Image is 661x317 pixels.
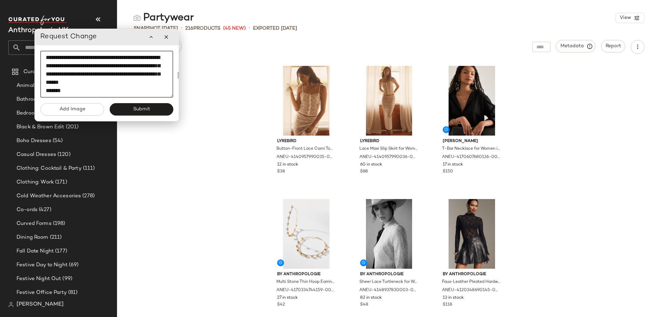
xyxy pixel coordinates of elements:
span: ANEU-4140957990036-000-011 [359,154,418,160]
span: 82 in stock [360,295,382,301]
span: (201) [64,123,79,131]
span: Black & Brown Edit [17,123,64,131]
span: Festive Night Out [17,275,61,283]
span: $42 [277,302,285,308]
span: (211) [49,234,62,241]
span: Cold Weather Accesories [17,192,81,200]
span: Faux-Leather Pleated Hardware Mini Skirt for Women in Black, Viscose/Polyurethane, Size Medium by... [442,279,500,285]
span: Bathroom [17,96,41,103]
span: (177) [54,247,67,255]
span: 17 in stock [443,162,463,168]
span: • [181,24,182,32]
span: 60 in stock [360,162,382,168]
img: cfy_white_logo.C9jOOHJF.svg [8,16,67,25]
span: Button-Front Lace Cami Top for Women in White, Nylon/Spandex, Size XL by LyreBird at Anthropologie [276,146,335,152]
span: By Anthropologie [360,271,418,278]
span: Curations [23,68,48,76]
span: Festive Day to Night [17,261,67,269]
span: [PERSON_NAME] [17,300,64,309]
button: Submit [109,103,173,116]
span: $38 [277,169,285,175]
span: • [249,24,250,32]
span: ANEU-4140957990035-000-011 [276,154,335,160]
span: (198) [52,220,65,228]
span: Co-ords [17,206,38,214]
span: Festive Office Party [17,289,67,297]
img: 4170607680136_070_e8 [437,66,506,136]
span: 27 in stock [277,295,298,301]
img: 4140957990035_011_b [272,66,341,136]
span: (45 New) [223,25,246,32]
span: (111) [82,165,95,172]
div: Partywear [134,11,194,25]
span: (99) [61,275,72,283]
span: Clothing: Work [17,178,54,186]
img: 4120348690145_001_b [437,199,506,269]
img: svg%3e [134,14,140,21]
button: Metadata [556,40,596,52]
span: 216 [185,26,193,31]
span: $88 [360,169,368,175]
img: 104551130_070_b [272,199,341,269]
span: Dining Room [17,234,49,241]
span: [PERSON_NAME] [443,138,501,145]
span: Current Company Name [8,27,69,34]
span: ANEU-4170334744159-000-070 [276,287,335,294]
span: ANEU-4170607680136-000-070 [442,154,500,160]
span: ANEU-4120348690145-000-001 [442,287,500,294]
span: (81) [67,289,78,297]
span: 13 in stock [443,295,464,301]
span: (171) [54,178,67,186]
span: (120) [56,151,71,159]
span: Sheer Lace Turtleneck for Women in White, Polyamide/Elastane, Size Large by Anthropologie [359,279,418,285]
span: T-Bar Necklace for Women in Gold, Gold/Sterling Silver by [PERSON_NAME] at Anthropologie [442,146,500,152]
span: Submit [133,107,150,112]
img: 4140957990036_011_b [355,66,424,136]
span: Casual Dresses [17,151,56,159]
span: By Anthropologie [443,271,501,278]
span: $150 [443,169,453,175]
span: Snapshot [DATE] [134,25,178,32]
span: (278) [81,192,95,200]
img: 4148937830003_011_b14 [355,199,424,269]
span: Metadata [560,43,591,49]
span: (427) [38,206,51,214]
span: Animal Print [17,82,48,90]
span: Multi Stone Thin Hoop Earrings for Women in Gold, Gold/Plated Brass/Glass by Anthropologie [276,279,335,285]
span: Curved Forms [17,220,52,228]
span: $118 [443,302,452,308]
span: Report [605,43,621,49]
span: Lace Maxi Slip Skirt for Women in White, Nylon/Spandex, Size Medium by LyreBird at Anthropologie [359,146,418,152]
span: LyreBird [360,138,418,145]
span: By Anthropologie [277,271,335,278]
span: LyreBird [277,138,335,145]
span: ANEU-4148937830003-000-011 [359,287,418,294]
span: Bedroom [17,109,39,117]
span: (69) [67,261,79,269]
div: Products [185,25,220,32]
span: (54) [51,137,63,145]
span: View [619,15,631,21]
span: Fall Date Night [17,247,54,255]
button: View [616,13,644,23]
span: 12 in stock [277,162,298,168]
button: Report [601,40,625,52]
span: Boho Dresses [17,137,51,145]
span: $48 [360,302,368,308]
img: svg%3e [8,302,14,307]
p: Exported [DATE] [253,25,297,32]
span: Clothing: Cocktail & Party [17,165,82,172]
